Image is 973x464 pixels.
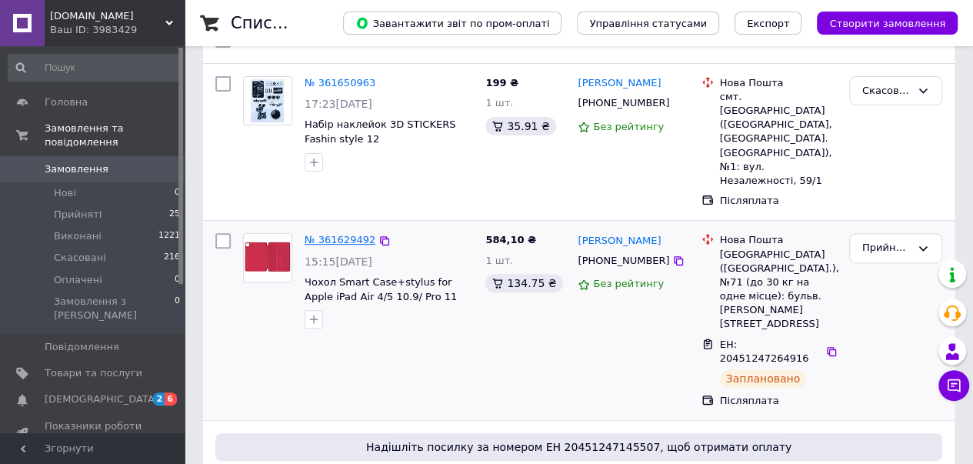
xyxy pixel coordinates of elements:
a: № 361650963 [305,77,375,88]
div: Нова Пошта [720,76,837,90]
a: [PERSON_NAME] [578,76,661,91]
span: 584,10 ₴ [485,234,536,245]
button: Створити замовлення [817,12,958,35]
img: Фото товару [244,234,292,282]
span: Товари та послуги [45,366,142,380]
span: 0 [175,295,180,322]
div: Післяплата [720,394,837,408]
a: [PERSON_NAME] [578,234,661,249]
span: Без рейтингу [593,278,664,289]
span: Оплачені [54,273,102,287]
h1: Список замовлень [231,14,387,32]
div: Післяплата [720,194,837,208]
div: [PHONE_NUMBER] [575,251,672,271]
div: Ваш ID: 3983429 [50,23,185,37]
span: Прийняті [54,208,102,222]
div: смт. [GEOGRAPHIC_DATA] ([GEOGRAPHIC_DATA], [GEOGRAPHIC_DATA]. [GEOGRAPHIC_DATA]), №1: вул. Незале... [720,90,837,188]
span: 17:23[DATE] [305,98,372,110]
div: Прийнято [862,240,911,256]
img: Фото товару [244,77,292,125]
span: Експорт [747,18,790,29]
a: Набір наклейок 3D STICKERS Fashin style 12 [305,119,455,145]
span: Без рейтингу [593,121,664,132]
button: Завантажити звіт по пром-оплаті [343,12,561,35]
span: 1 шт. [485,97,513,108]
div: [GEOGRAPHIC_DATA] ([GEOGRAPHIC_DATA].), №71 (до 30 кг на одне місце): бульв. [PERSON_NAME][STREET... [720,248,837,332]
span: Головна [45,95,88,109]
button: Управління статусами [577,12,719,35]
button: Експорт [735,12,802,35]
span: Замовлення з [PERSON_NAME] [54,295,175,322]
span: 2 [153,392,165,406]
span: [DEMOGRAPHIC_DATA] [45,392,158,406]
div: Заплановано [720,369,807,388]
span: Замовлення [45,162,108,176]
span: 0 [175,186,180,200]
div: Нова Пошта [720,233,837,247]
span: Нові [54,186,76,200]
div: Скасовано [862,83,911,99]
span: 199 ₴ [485,77,518,88]
span: 15:15[DATE] [305,255,372,268]
span: 0 [175,273,180,287]
span: Надішліть посилку за номером ЕН 20451247145507, щоб отримати оплату [222,439,936,455]
input: Пошук [8,54,182,82]
a: Фото товару [243,76,292,125]
span: Завантажити звіт по пром-оплаті [355,16,549,30]
a: Фото товару [243,233,292,282]
span: Mobi.UA [50,9,165,23]
a: Створити замовлення [801,17,958,28]
span: 6 [165,392,177,406]
span: Скасовані [54,251,106,265]
span: 1 шт. [485,255,513,266]
span: 216 [164,251,180,265]
span: Показники роботи компанії [45,419,142,447]
button: Чат з покупцем [938,370,969,401]
span: Управління статусами [589,18,707,29]
span: 1221 [158,229,180,243]
div: 35.91 ₴ [485,117,555,135]
a: Чохол Smart Case+stylus for Apple iPad Air 4/5 10.9/ Pro 11 2018 Red [305,276,457,316]
span: Повідомлення [45,340,119,354]
div: [PHONE_NUMBER] [575,93,672,113]
span: 25 [169,208,180,222]
span: Замовлення та повідомлення [45,122,185,149]
a: № 361629492 [305,234,375,245]
span: Створити замовлення [829,18,945,29]
div: 134.75 ₴ [485,274,562,292]
span: ЕН: 20451247264916 [720,339,809,365]
span: Виконані [54,229,102,243]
